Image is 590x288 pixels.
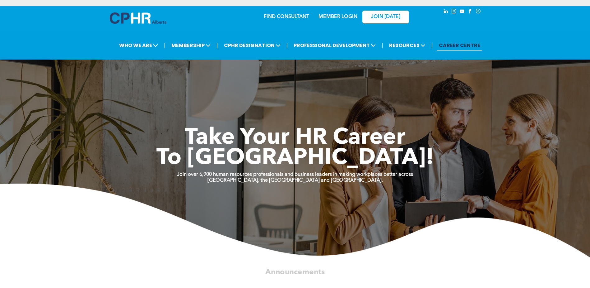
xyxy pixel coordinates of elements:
a: Social network [475,8,482,16]
span: JOIN [DATE] [371,14,400,20]
span: Take Your HR Career [185,127,405,149]
span: To [GEOGRAPHIC_DATA]! [156,147,434,170]
a: FIND CONSULTANT [264,14,309,19]
a: JOIN [DATE] [362,11,409,23]
span: Announcements [265,268,325,276]
strong: Join over 6,900 human resources professionals and business leaders in making workplaces better ac... [177,172,413,177]
a: instagram [451,8,458,16]
li: | [164,39,165,52]
span: RESOURCES [387,40,427,51]
span: MEMBERSHIP [170,40,212,51]
img: A blue and white logo for cp alberta [110,12,166,24]
li: | [431,39,433,52]
a: facebook [467,8,474,16]
li: | [382,39,383,52]
li: | [286,39,288,52]
a: linkedin [443,8,449,16]
a: youtube [459,8,466,16]
span: CPHR DESIGNATION [222,40,282,51]
li: | [216,39,218,52]
a: CAREER CENTRE [437,40,482,51]
a: MEMBER LOGIN [318,14,357,19]
strong: [GEOGRAPHIC_DATA], the [GEOGRAPHIC_DATA] and [GEOGRAPHIC_DATA]. [207,178,383,183]
span: WHO WE ARE [117,40,160,51]
span: PROFESSIONAL DEVELOPMENT [292,40,378,51]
